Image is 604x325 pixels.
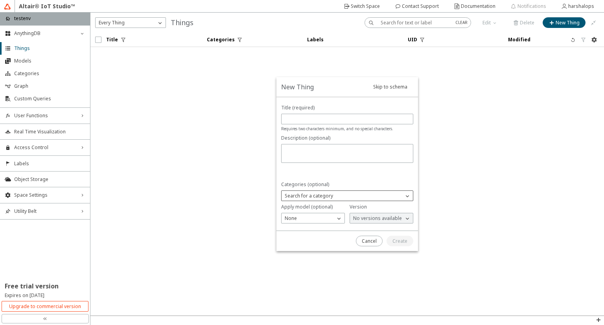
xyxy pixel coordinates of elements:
[14,129,85,135] span: Real Time Visualization
[14,45,85,52] span: Things
[14,208,76,214] span: Utility Belt
[14,83,85,89] span: Graph
[14,113,76,119] span: User Functions
[14,96,85,102] span: Custom Queries
[14,161,85,167] span: Labels
[14,176,85,183] span: Object Storage
[14,70,85,77] span: Categories
[14,192,76,198] span: Space Settings
[14,58,85,64] span: Models
[14,30,76,37] span: AnythingDB
[14,144,76,151] span: Access Control
[14,15,31,22] p: testenv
